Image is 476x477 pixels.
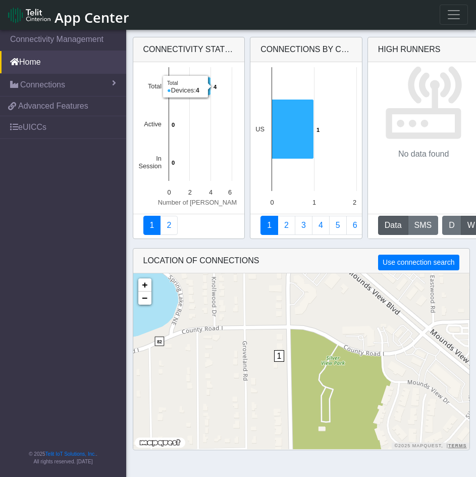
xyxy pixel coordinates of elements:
div: High Runners [378,43,441,56]
a: Connections By Carrier [312,216,330,235]
a: Zoom in [138,278,151,292]
a: Deployment status [160,216,178,235]
a: Connections By Country [260,216,278,235]
text: Number of [PERSON_NAME] [157,199,243,206]
a: Usage by Carrier [329,216,347,235]
button: SMS [408,216,439,235]
a: Telit IoT Solutions, Inc. [45,451,96,457]
text: 0 [167,188,171,196]
img: No data found [385,62,462,140]
a: Zoom out [138,292,151,305]
text: 2 [353,199,356,206]
nav: Summary paging [260,216,352,235]
div: 1 [274,350,284,380]
span: W [467,221,475,229]
span: D [449,221,455,229]
text: 2 [188,188,191,196]
text: 0 [172,122,175,128]
div: Connections By Country [250,37,362,62]
a: Terms [448,443,467,448]
a: Usage per Country [295,216,312,235]
a: App Center [8,4,128,26]
text: 1 [316,127,320,133]
button: D [442,216,461,235]
div: ©2025 MapQuest, | [392,443,469,449]
a: 14 Days Trend [346,216,364,235]
text: 6 [228,188,231,196]
div: LOCATION OF CONNECTIONS [133,249,469,273]
text: 0 [271,199,274,206]
button: Data [378,216,408,235]
text: In Session [138,155,162,170]
div: Connectivity status [133,37,245,62]
span: Advanced Features [18,100,88,112]
nav: Summary paging [143,216,235,235]
a: Connectivity status [143,216,161,235]
text: Active [144,120,162,128]
span: App Center [55,8,129,27]
span: 1 [274,350,285,362]
text: Total [147,82,161,90]
text: 4 [214,84,217,90]
button: Toggle navigation [440,5,468,25]
img: logo-telit-cinterion-gw-new.png [8,7,50,23]
span: Connections [20,79,65,91]
text: 1 [312,199,316,206]
p: No data found [398,148,449,160]
text: US [255,125,265,133]
button: Use connection search [378,255,459,270]
text: 0 [172,160,175,166]
a: Carrier [278,216,295,235]
text: 4 [209,188,213,196]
